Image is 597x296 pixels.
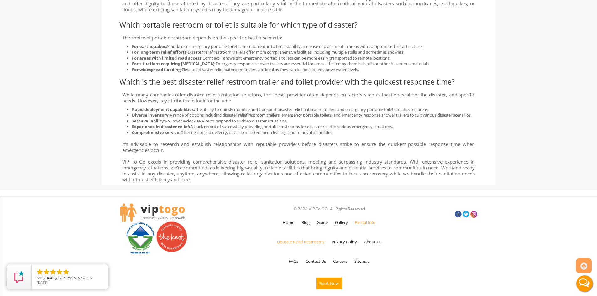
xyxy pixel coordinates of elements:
li:  [49,268,57,276]
h3: Which is the best disaster relief restroom trailer and toilet provider with the quickest response... [119,78,478,86]
strong: Diverse inventory: [132,112,170,118]
p: © 2024 VIP To GO. All Rights Reserved [238,205,421,213]
li:  [56,268,63,276]
a: Home [280,213,297,231]
li: Round-the-clock service to respond to sudden disaster situations. [132,118,478,124]
img: viptogo LogoVIPTOGO [120,203,186,222]
strong: Comprehensive service: [132,130,181,135]
img: Couples love us! See our reviews on The Knot. [156,221,187,252]
span: [PERSON_NAME] &. [61,276,93,280]
h3: Which portable restroom or toilet is suitable for which type of disaster? [119,21,478,29]
li: Compact, lightweight emergency portable toilets can be more easily transported to remote locations. [132,55,478,61]
a: Twitter [463,211,469,218]
a: Careers [330,252,350,270]
p: The choice of portable restroom depends on the specific disaster scenario: [119,32,478,44]
span: Star Rating [39,276,57,280]
li:  [36,268,44,276]
li: Offering not just delivery, but also maintenance, cleaning, and removal of facilities. [132,130,478,136]
li:  [62,268,70,276]
span: by [37,276,103,281]
a: Gallery [332,213,351,231]
a: Guide [314,213,331,231]
strong: 24/7 availability: [132,118,165,124]
strong: For long-term relief efforts: [132,49,188,55]
li: Emergency response shower trailers are essential for areas affected by chemical spills or other h... [132,61,478,67]
a: Contact Us [302,252,329,270]
a: About Us [361,233,385,251]
a: Sitemap [351,252,373,270]
p: VIP To Go excels in providing comprehensive disaster relief sanitation solutions, meeting and sur... [119,156,478,185]
li: The ability to quickly mobilize and transport disaster relief bathroom trailers and emergency por... [132,106,478,112]
p: While many companies offer disaster relief sanitation solutions, the "best" provider often depend... [119,89,478,106]
li: A track record of successfully providing portable restrooms for disaster relief in various emerge... [132,124,478,130]
strong: For widespread flooding: [132,67,182,72]
strong: For situations requiring [MEDICAL_DATA]: [132,61,216,66]
button: Live Chat [572,271,597,296]
a: Insta [470,211,477,218]
strong: For areas with limited road access: [132,55,202,61]
strong: Experience in disaster relief: [132,124,190,129]
p: It's advisable to research and establish relationships with reputable providers before disasters ... [119,138,478,156]
a: Blog [298,213,313,231]
img: Review Rating [13,271,25,283]
button: Book Now [316,278,342,289]
a: FAQs [285,252,301,270]
a: Rental Info [352,213,379,231]
a: Disaster Relief Restrooms [274,233,327,251]
a: Book Now [313,271,345,296]
li: A range of options including disaster relief restroom trailers, emergency portable toilets, and e... [132,112,478,118]
li:  [43,268,50,276]
a: Facebook [455,211,462,218]
li: Disaster relief restroom trailers offer more comprehensive facilities, including multiple stalls ... [132,49,478,55]
li: Standalone emergency portable toilets are suitable due to their stability and ease of placement i... [132,44,478,49]
img: PSAI Member Logo [125,221,156,254]
strong: Rapid deployment capabilities: [132,106,195,112]
span: [DATE] [37,280,48,285]
span: 5 [37,276,39,280]
li: Elevated disaster relief bathroom trailers are ideal as they can be positioned above water levels. [132,67,478,73]
strong: For earthquakes: [132,44,167,49]
a: Privacy Policy [328,233,360,251]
